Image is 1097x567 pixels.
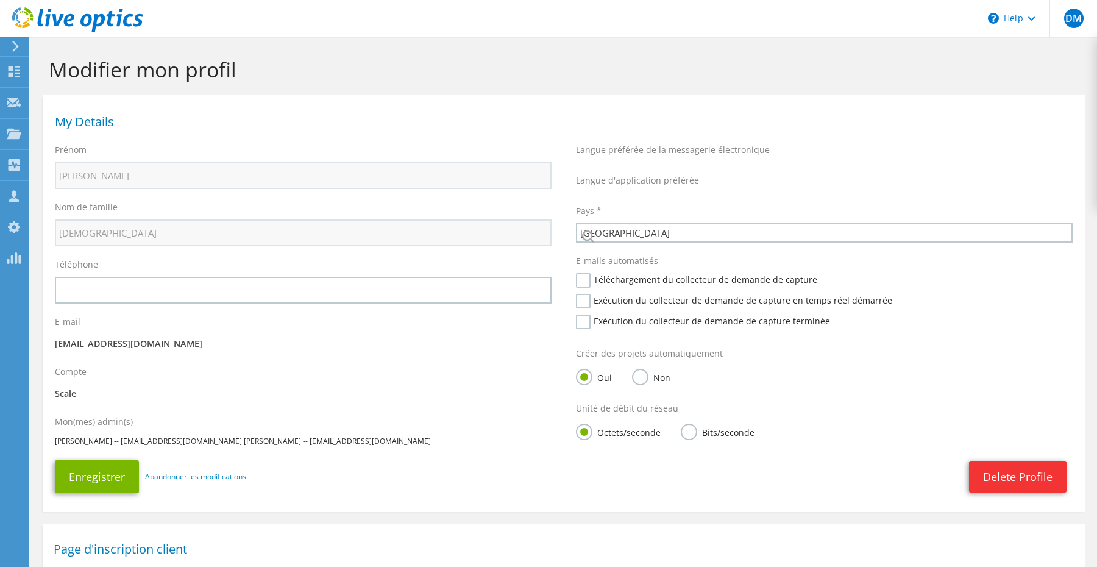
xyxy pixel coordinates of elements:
label: Téléphone [55,259,98,271]
a: Delete Profile [969,461,1067,493]
p: [EMAIL_ADDRESS][DOMAIN_NAME] [55,337,552,351]
label: Oui [576,369,612,384]
p: Scale [55,387,552,401]
h1: Page d'inscription client [54,543,1068,555]
label: Téléchargement du collecteur de demande de capture [576,273,817,288]
label: Exécution du collecteur de demande de capture en temps réel démarrée [576,294,892,308]
label: Langue préférée de la messagerie électronique [576,144,770,156]
label: Créer des projets automatiquement [576,348,723,360]
label: Compte [55,366,87,378]
span: DM [1064,9,1084,28]
label: Langue d'application préférée [576,174,699,187]
h1: My Details [55,116,1067,128]
label: E-mail [55,316,80,328]
span: [PERSON_NAME] -- [EMAIL_ADDRESS][DOMAIN_NAME] [244,436,431,446]
span: [PERSON_NAME] -- [EMAIL_ADDRESS][DOMAIN_NAME] [55,436,242,446]
label: Non [632,369,670,384]
button: Enregistrer [55,460,139,493]
h1: Modifier mon profil [49,57,1073,82]
label: Exécution du collecteur de demande de capture terminée [576,315,830,329]
label: Pays * [576,205,602,217]
label: Unité de débit du réseau [576,402,678,415]
svg: \n [988,13,999,24]
label: Mon(mes) admin(s) [55,416,133,428]
label: Bits/seconde [681,424,754,439]
label: Nom de famille [55,201,118,213]
a: Abandonner les modifications [145,470,246,483]
label: E-mails automatisés [576,255,658,267]
label: Octets/seconde [576,424,661,439]
label: Prénom [55,144,87,156]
